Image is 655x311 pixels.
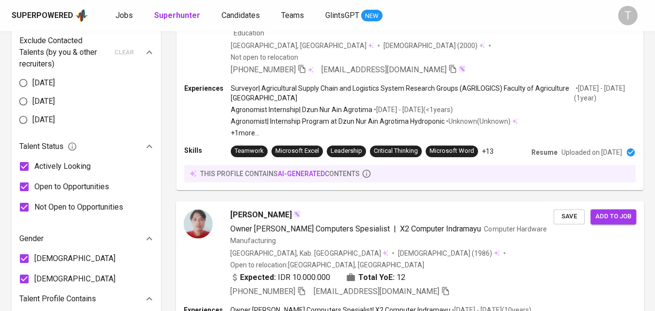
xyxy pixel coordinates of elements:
[231,41,374,50] div: [GEOGRAPHIC_DATA], [GEOGRAPHIC_DATA]
[154,11,200,20] b: Superhunter
[19,35,153,70] div: Exclude Contacted Talents (by you & other recruiters)clear
[325,10,383,22] a: GlintsGPT NEW
[231,83,574,103] p: Surveyor | Agricultural Supply Chain and Logistics System Research Groups (AGRILOGICS) Faculty of...
[32,96,55,107] span: [DATE]
[19,229,153,248] div: Gender
[591,209,636,224] button: Add to job
[34,161,91,172] span: Actively Looking
[231,128,636,138] p: +1 more ...
[115,10,135,22] a: Jobs
[12,10,73,21] div: Superpowered
[293,210,301,218] img: magic_wand.svg
[234,29,264,37] span: Education
[19,233,44,245] p: Gender
[394,223,396,234] span: |
[230,225,547,244] span: Computer Hardware Manufacturing
[400,224,481,233] span: X2 Computer Indramayu
[34,201,123,213] span: Not Open to Opportunities
[34,181,109,193] span: Open to Opportunities
[482,147,494,156] p: +13
[278,170,325,178] span: AI-generated
[184,83,231,93] p: Experiences
[430,147,474,156] div: Microsoft Word
[275,147,319,156] div: Microsoft Excel
[618,6,638,25] div: T
[358,272,395,283] b: Total YoE:
[19,293,96,305] p: Talent Profile Contains
[32,114,55,126] span: [DATE]
[231,105,372,115] p: Agronomist Internship | Dzun Nur Ain Agrotima
[231,52,298,62] p: Not open to relocation
[445,116,511,126] p: • Unknown ( Unknown )
[184,209,213,238] img: da83e87c-a9e3-4192-9cb6-852c73a07942.jpg
[19,137,153,156] div: Talent Status
[397,272,405,283] span: 12
[281,10,306,22] a: Teams
[34,273,115,285] span: [DEMOGRAPHIC_DATA]
[383,41,457,50] span: [DEMOGRAPHIC_DATA]
[240,272,276,283] b: Expected:
[19,289,153,309] div: Talent Profile Contains
[331,147,362,156] div: Leadership
[230,287,295,296] span: [PHONE_NUMBER]
[230,224,390,233] span: Owner [PERSON_NAME] Computers Spesialist
[230,260,424,269] p: Open to relocation : [GEOGRAPHIC_DATA], [GEOGRAPHIC_DATA]
[554,209,585,224] button: Save
[531,147,558,157] p: Resume
[230,272,331,283] div: IDR 10.000.000
[559,211,580,222] span: Save
[398,248,500,258] div: (1986)
[230,209,292,221] span: [PERSON_NAME]
[222,11,260,20] span: Candidates
[231,116,445,126] p: Agronomist | Internship Program at Dzun Nur Ain Agrotima Hydroponic
[115,11,133,20] span: Jobs
[231,65,296,74] span: [PHONE_NUMBER]
[325,11,359,20] span: GlintsGPT
[458,65,466,73] img: magic_wand.svg
[398,248,472,258] span: [DEMOGRAPHIC_DATA]
[235,147,264,156] div: Teamwork
[154,10,202,22] a: Superhunter
[361,11,383,21] span: NEW
[374,147,418,156] div: Critical Thinking
[561,147,622,157] p: Uploaded on [DATE]
[75,8,88,23] img: app logo
[372,105,453,115] p: • [DATE] - [DATE] ( <1 years )
[222,10,262,22] a: Candidates
[32,77,55,89] span: [DATE]
[34,253,115,264] span: [DEMOGRAPHIC_DATA]
[321,65,447,74] span: [EMAIL_ADDRESS][DOMAIN_NAME]
[230,248,388,258] div: [GEOGRAPHIC_DATA], Kab. [GEOGRAPHIC_DATA]
[314,287,439,296] span: [EMAIL_ADDRESS][DOMAIN_NAME]
[184,146,231,155] p: Skills
[281,11,304,20] span: Teams
[19,141,77,152] span: Talent Status
[200,169,360,179] p: this profile contains contents
[12,8,88,23] a: Superpoweredapp logo
[19,35,109,70] p: Exclude Contacted Talents (by you & other recruiters)
[383,41,485,50] div: (2000)
[595,211,631,222] span: Add to job
[574,83,636,103] p: • [DATE] - [DATE] ( 1 year )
